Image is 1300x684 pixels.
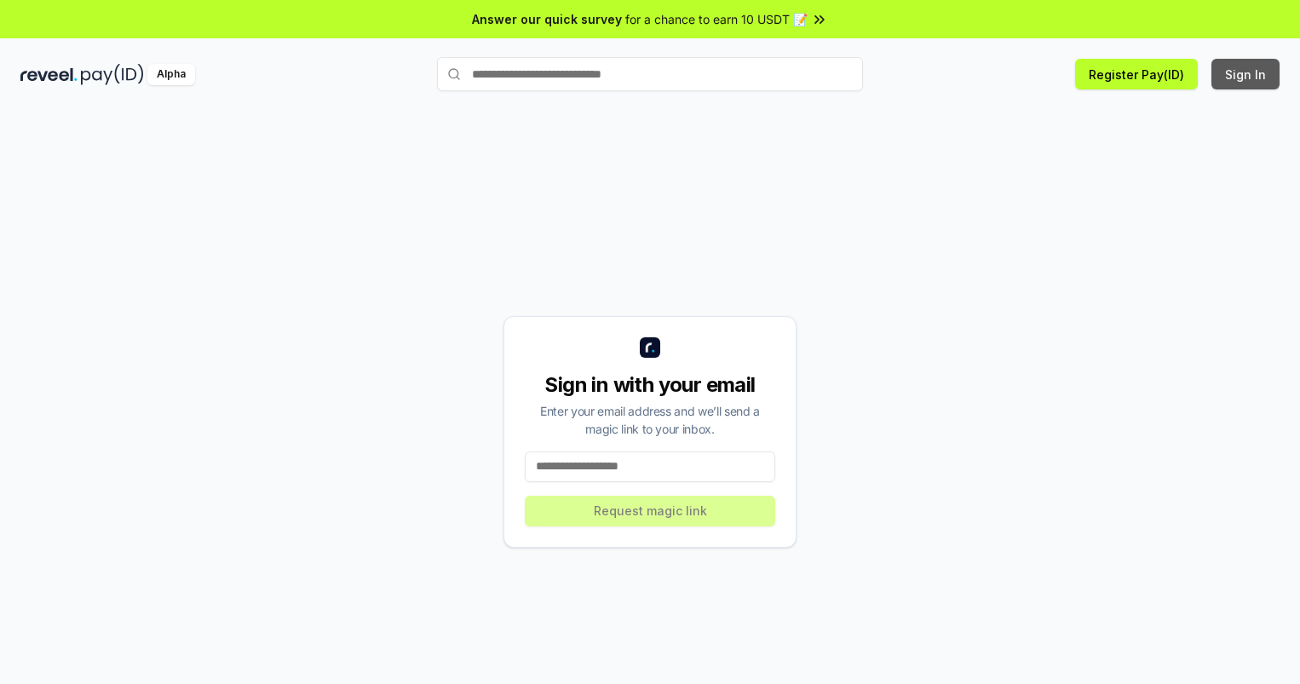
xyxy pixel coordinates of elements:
[147,64,195,85] div: Alpha
[20,64,78,85] img: reveel_dark
[472,10,622,28] span: Answer our quick survey
[640,337,660,358] img: logo_small
[525,371,775,399] div: Sign in with your email
[525,402,775,438] div: Enter your email address and we’ll send a magic link to your inbox.
[81,64,144,85] img: pay_id
[1075,59,1198,89] button: Register Pay(ID)
[625,10,808,28] span: for a chance to earn 10 USDT 📝
[1211,59,1280,89] button: Sign In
